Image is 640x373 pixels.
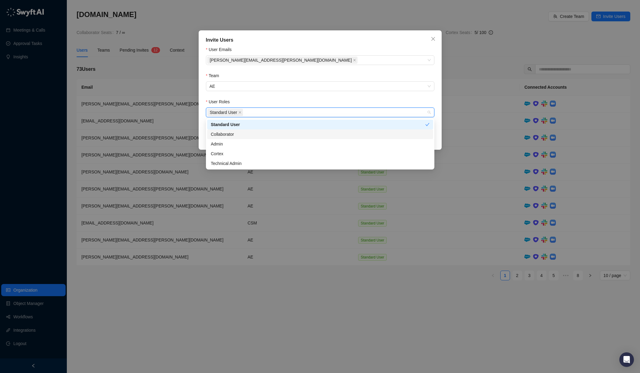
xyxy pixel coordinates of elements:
div: Technical Admin [211,160,430,167]
span: [PERSON_NAME][EMAIL_ADDRESS][PERSON_NAME][DOMAIN_NAME] [210,57,352,63]
span: close [238,111,241,114]
div: Collaborator [207,129,433,139]
div: Cortex [211,150,430,157]
div: Open Intercom Messenger [619,352,634,367]
span: maria.llivicura@synthesia.io [207,56,358,64]
div: Technical Admin [207,159,433,168]
div: Collaborator [211,131,430,138]
label: User Emails [206,46,236,53]
span: close [353,59,356,62]
span: Standard User [210,109,237,116]
div: Standard User [207,120,433,129]
span: check [425,122,430,127]
span: Standard User [207,109,243,116]
span: AE [210,82,431,91]
button: Close [428,34,438,44]
div: Cortex [207,149,433,159]
div: Admin [207,139,433,149]
input: User Emails [359,58,360,63]
div: Admin [211,141,430,147]
span: close [431,36,436,41]
label: User Roles [206,98,234,105]
div: Standard User [211,121,425,128]
label: Team [206,72,224,79]
div: Invite Users [206,36,434,44]
input: User Roles [244,110,245,115]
